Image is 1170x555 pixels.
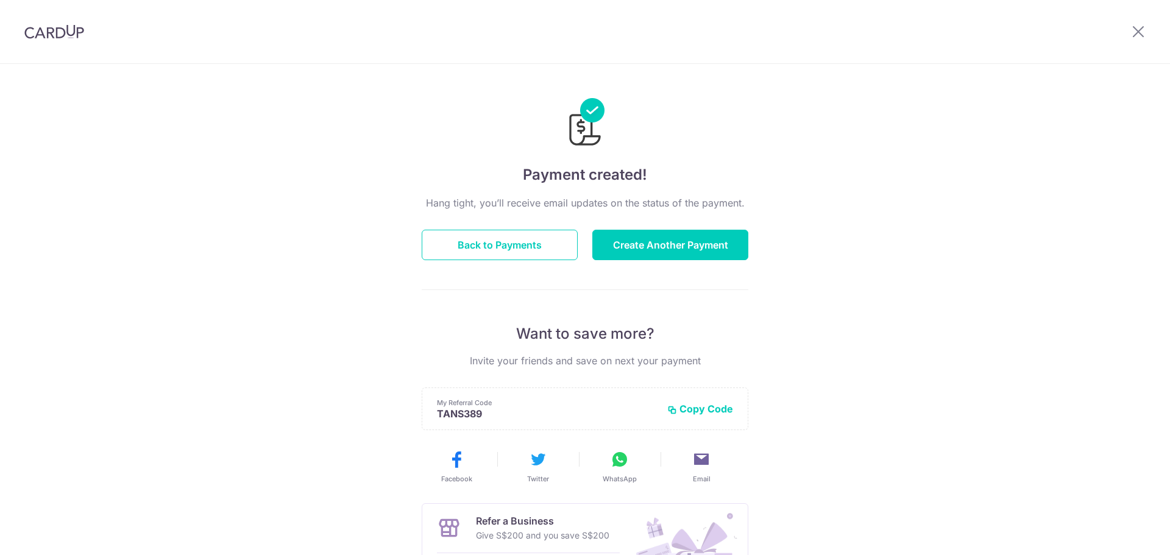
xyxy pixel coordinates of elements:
[422,324,748,344] p: Want to save more?
[502,450,574,484] button: Twitter
[603,474,637,484] span: WhatsApp
[693,474,711,484] span: Email
[1092,518,1158,549] iframe: Opens a widget where you can find more information
[665,450,737,484] button: Email
[584,450,656,484] button: WhatsApp
[420,450,492,484] button: Facebook
[476,528,609,543] p: Give S$200 and you save S$200
[422,230,578,260] button: Back to Payments
[24,24,84,39] img: CardUp
[527,474,549,484] span: Twitter
[437,408,658,420] p: TANS389
[422,353,748,368] p: Invite your friends and save on next your payment
[422,196,748,210] p: Hang tight, you’ll receive email updates on the status of the payment.
[667,403,733,415] button: Copy Code
[565,98,604,149] img: Payments
[422,164,748,186] h4: Payment created!
[476,514,609,528] p: Refer a Business
[437,398,658,408] p: My Referral Code
[592,230,748,260] button: Create Another Payment
[441,474,472,484] span: Facebook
